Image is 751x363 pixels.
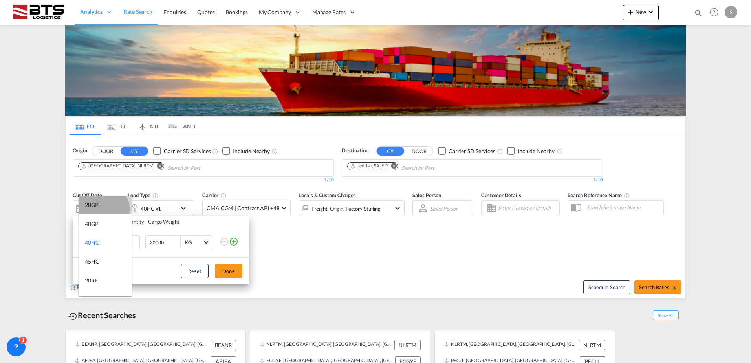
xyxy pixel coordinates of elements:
div: 45HC [85,258,99,266]
div: 20GP [85,201,99,209]
div: 20RE [85,277,98,284]
div: 40RE [85,295,98,303]
div: 40HC [85,239,99,247]
div: 40GP [85,220,99,228]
